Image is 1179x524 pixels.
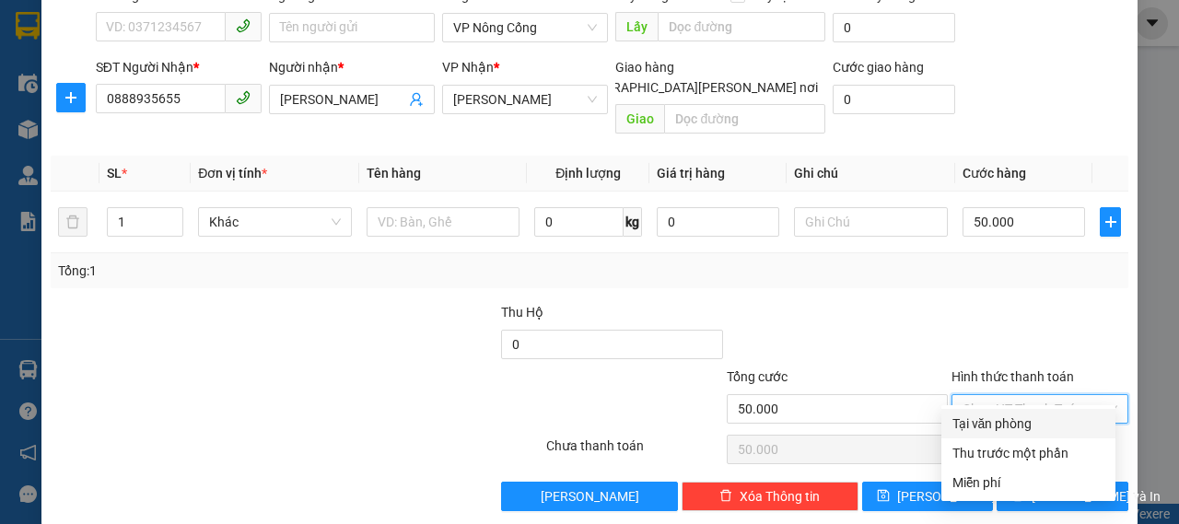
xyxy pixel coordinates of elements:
span: phone [236,18,251,33]
button: plus [1100,207,1121,237]
button: plus [56,83,86,112]
div: Chưa thanh toán [544,436,725,468]
span: SL [107,166,122,180]
span: [PERSON_NAME] [541,486,639,507]
span: [PERSON_NAME] [897,486,996,507]
span: kg [624,207,642,237]
img: logo [9,53,10,118]
button: deleteXóa Thông tin [682,482,858,511]
span: Xóa Thông tin [740,486,820,507]
button: delete [58,207,88,237]
div: Tổng: 1 [58,261,457,281]
label: Cước giao hàng [833,60,924,75]
span: Khác [209,208,341,236]
span: Tên hàng [367,166,421,180]
span: plus [1101,215,1120,229]
span: Mỹ Đình [453,86,597,113]
div: Tại văn phòng [952,413,1104,434]
span: delete [719,489,732,504]
span: Định lượng [555,166,621,180]
span: Lấy [615,12,658,41]
span: Tổng cước [727,369,788,384]
span: user-add [409,92,424,107]
span: Giao [615,104,664,134]
strong: CHUYỂN PHÁT NHANH ĐÔNG LÝ [20,15,146,75]
span: Cước hàng [963,166,1026,180]
span: Thu Hộ [501,305,543,320]
strong: [PERSON_NAME] [PERSON_NAME] [12,101,154,141]
input: Dọc đường [658,12,824,41]
span: VP Nhận [442,60,494,75]
span: plus [57,90,85,105]
th: Ghi chú [787,156,955,192]
input: Cước lấy hàng [833,13,955,42]
span: Đơn vị tính [198,166,267,180]
div: Người nhận [269,57,435,77]
button: save[PERSON_NAME] [862,482,994,511]
label: Hình thức thanh toán [951,369,1074,384]
span: SĐT XE [52,78,111,98]
input: Dọc đường [664,104,824,134]
div: Miễn phí [952,472,1104,493]
button: printer[PERSON_NAME] và In [997,482,1128,511]
input: Ghi Chú [794,207,948,237]
span: Giao hàng [615,60,674,75]
div: Thu trước một phần [952,443,1104,463]
span: phone [236,90,251,105]
span: VP Nông Cống [453,14,597,41]
span: NC1210250574 [157,75,267,94]
input: VD: Bàn, Ghế [367,207,520,237]
div: SĐT Người Nhận [96,57,262,77]
input: 0 [657,207,779,237]
span: Giá trị hàng [657,166,725,180]
button: [PERSON_NAME] [501,482,678,511]
input: Cước giao hàng [833,85,955,114]
span: save [877,489,890,504]
span: [GEOGRAPHIC_DATA][PERSON_NAME] nơi [566,77,825,98]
